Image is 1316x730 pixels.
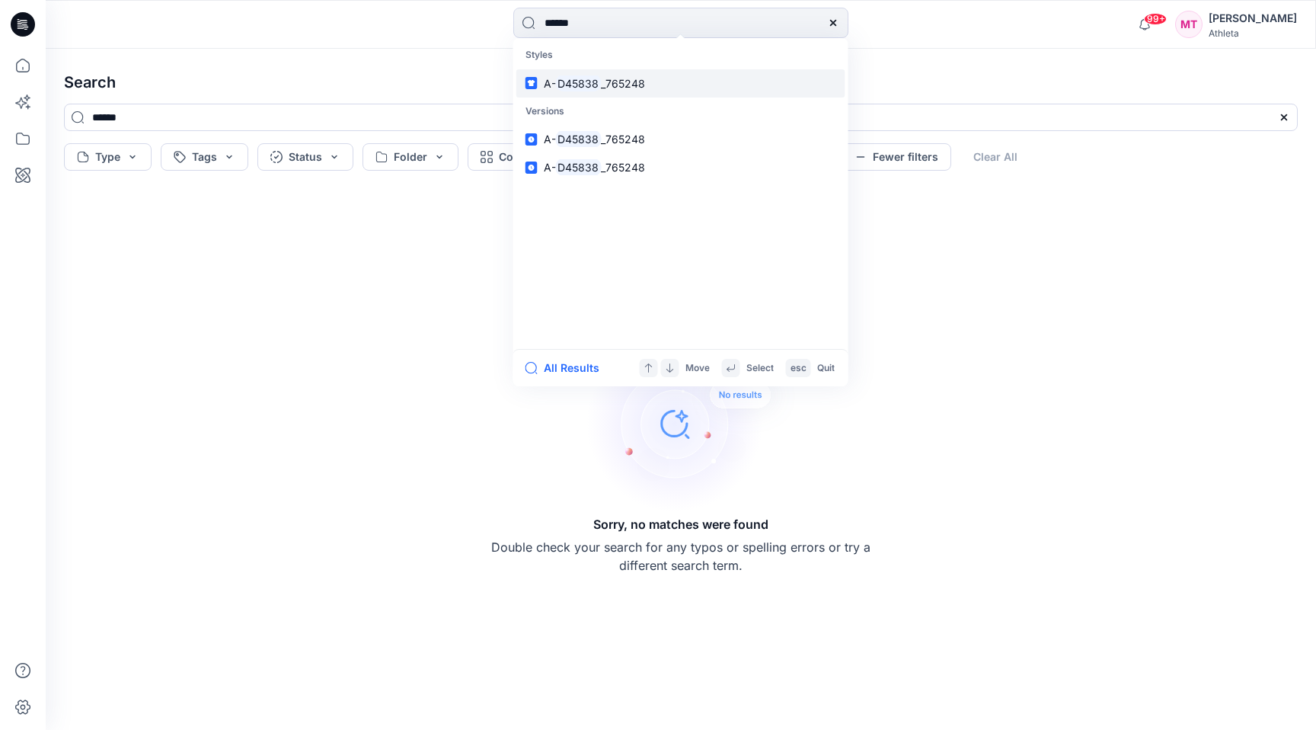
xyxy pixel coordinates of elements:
span: A- [544,77,556,90]
p: Styles [516,41,845,69]
button: Folder [363,143,458,171]
mark: D45838 [556,130,602,148]
button: Status [257,143,353,171]
div: [PERSON_NAME] [1209,9,1297,27]
img: Sorry, no matches were found [586,332,800,515]
span: _765248 [601,133,645,146]
span: A- [544,133,556,146]
button: Type [64,143,152,171]
h4: Search [52,61,1310,104]
a: A-D45838_765248 [516,69,845,98]
button: All Results [525,359,609,377]
button: Collection [468,143,583,171]
p: Versions [516,98,845,126]
h5: Sorry, no matches were found [593,515,768,533]
mark: D45838 [556,75,602,92]
span: _765248 [601,77,645,90]
mark: D45838 [556,158,602,176]
span: 99+ [1144,13,1167,25]
a: A-D45838_765248 [516,153,845,181]
button: Tags [161,143,248,171]
span: A- [544,161,556,174]
p: Move [685,360,710,376]
button: Fewer filters [842,143,951,171]
p: esc [791,360,807,376]
p: Double check your search for any typos or spelling errors or try a different search term. [490,538,871,575]
p: Select [746,360,774,376]
span: _765248 [601,161,645,174]
div: Athleta [1209,27,1297,39]
div: MT [1175,11,1203,38]
a: A-D45838_765248 [516,125,845,153]
p: Quit [817,360,835,376]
